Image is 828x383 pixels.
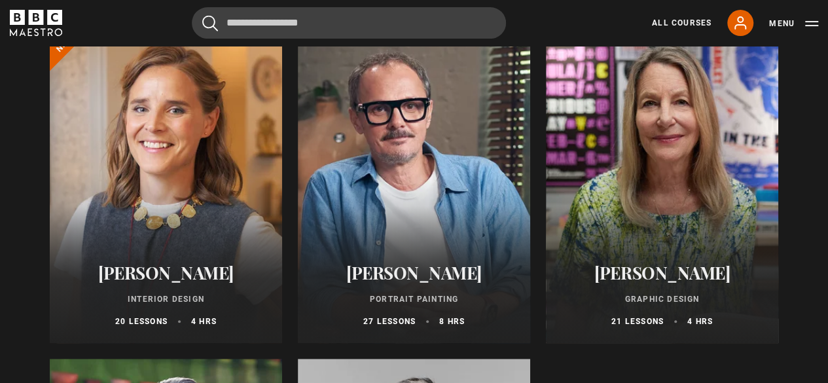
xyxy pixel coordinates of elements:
a: [PERSON_NAME] Interior Design 20 lessons 4 hrs New [50,29,282,343]
p: 8 hrs [439,316,465,327]
p: 4 hrs [687,316,713,327]
p: 20 lessons [115,316,168,327]
p: Graphic Design [562,293,763,305]
p: Portrait Painting [314,293,514,305]
p: 4 hrs [191,316,217,327]
button: Toggle navigation [769,17,818,30]
a: [PERSON_NAME] Portrait Painting 27 lessons 8 hrs [298,29,530,343]
a: All Courses [652,17,711,29]
p: 27 lessons [363,316,416,327]
h2: [PERSON_NAME] [314,263,514,283]
h2: [PERSON_NAME] [65,263,266,283]
button: Submit the search query [202,15,218,31]
p: Interior Design [65,293,266,305]
h2: [PERSON_NAME] [562,263,763,283]
input: Search [192,7,506,39]
svg: BBC Maestro [10,10,62,36]
a: [PERSON_NAME] Graphic Design 21 lessons 4 hrs [546,29,778,343]
p: 21 lessons [611,316,664,327]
